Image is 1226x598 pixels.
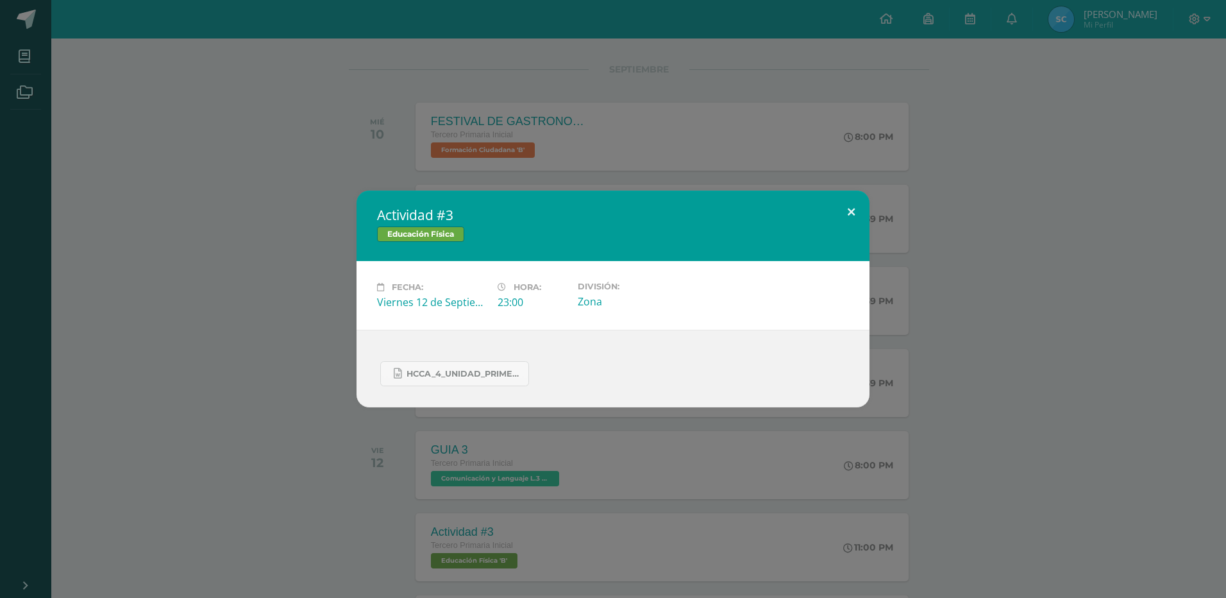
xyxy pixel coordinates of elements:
[377,295,487,309] div: Viernes 12 de Septiembre
[578,282,688,291] label: División:
[377,226,464,242] span: Educación Física
[392,282,423,292] span: Fecha:
[498,295,567,309] div: 23:00
[377,206,849,224] h2: Actividad #3
[514,282,541,292] span: Hora:
[833,191,869,234] button: Close (Esc)
[578,295,688,309] div: Zona
[407,369,522,379] span: HCCA_4_UNIDAD_PRIMER_CICLO_2025_.docx
[380,361,529,386] a: HCCA_4_UNIDAD_PRIMER_CICLO_2025_.docx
